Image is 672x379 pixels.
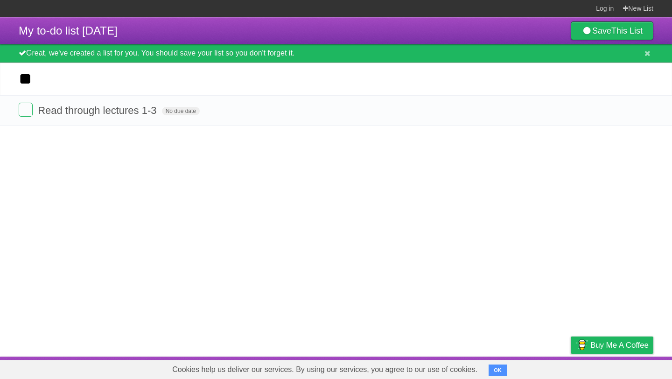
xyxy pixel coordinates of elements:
[575,337,588,353] img: Buy me a coffee
[163,360,487,379] span: Cookies help us deliver our services. By using our services, you agree to our use of cookies.
[571,337,653,354] a: Buy me a coffee
[571,21,653,40] a: SaveThis List
[595,359,653,377] a: Suggest a feature
[19,103,33,117] label: Done
[590,337,649,353] span: Buy me a coffee
[447,359,466,377] a: About
[477,359,515,377] a: Developers
[489,365,507,376] button: OK
[38,105,159,116] span: Read through lectures 1-3
[559,359,583,377] a: Privacy
[19,24,118,37] span: My to-do list [DATE]
[162,107,200,115] span: No due date
[527,359,547,377] a: Terms
[611,26,643,35] b: This List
